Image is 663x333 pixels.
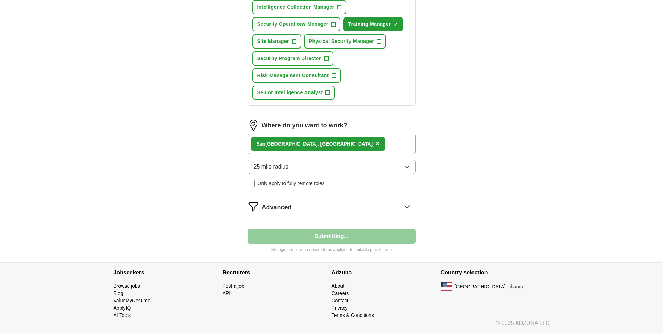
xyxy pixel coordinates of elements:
span: Senior Intelligence Analyst [257,89,323,96]
span: Security Program Director [257,55,321,62]
a: About [332,283,345,289]
a: Blog [114,290,123,296]
span: Risk Management Consultant [257,72,329,79]
a: ApplyIQ [114,305,131,311]
img: location.png [248,120,259,131]
button: change [508,283,524,290]
img: filter [248,201,259,212]
img: US flag [441,282,452,291]
button: Site Manager [252,34,301,49]
button: × [375,139,380,149]
label: Where do you want to work? [262,121,347,130]
strong: San [257,141,266,147]
span: ✓ [394,22,398,28]
input: Only apply to fully remote roles [248,180,255,187]
span: Site Manager [257,38,289,45]
a: AI Tools [114,312,131,318]
button: Submitting... [248,229,416,244]
button: Security Operations Manager [252,17,341,31]
span: Training Manager [348,21,391,28]
span: Only apply to fully remote roles [258,180,325,187]
button: Training Manager✓ [343,17,403,31]
p: By registering, you consent to us applying to suitable jobs for you [248,246,416,253]
span: Intelligence Collection Manager [257,3,334,11]
button: Risk Management Consultant [252,68,341,83]
span: Advanced [262,203,292,212]
a: Contact [332,298,348,303]
div: © 2025 ADZUNA LTD [108,319,555,333]
div: [GEOGRAPHIC_DATA], [GEOGRAPHIC_DATA] [257,140,373,148]
span: 25 mile radius [254,163,289,171]
a: Post a job [223,283,244,289]
button: Physical Security Manager [304,34,386,49]
button: Security Program Director [252,51,333,66]
a: Privacy [332,305,348,311]
a: Browse jobs [114,283,140,289]
a: API [223,290,231,296]
span: [GEOGRAPHIC_DATA] [455,283,506,290]
span: Physical Security Manager [309,38,374,45]
span: Security Operations Manager [257,21,329,28]
button: Senior Intelligence Analyst [252,86,335,100]
a: Terms & Conditions [332,312,374,318]
span: × [375,140,380,147]
button: 25 mile radius [248,160,416,174]
a: ValueMyResume [114,298,151,303]
a: Careers [332,290,349,296]
h4: Country selection [441,263,550,282]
